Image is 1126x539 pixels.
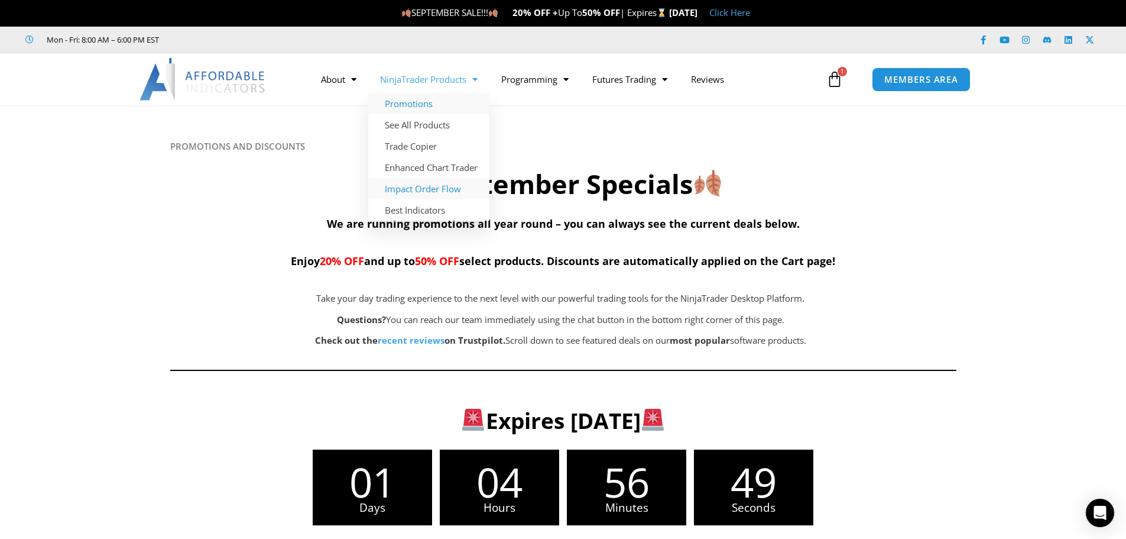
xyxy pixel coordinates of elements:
span: We are running promotions all year round – you can always see the current deals below. [327,217,800,231]
span: 49 [694,461,813,502]
div: Open Intercom Messenger [1086,499,1114,527]
span: 56 [567,461,686,502]
img: 🚨 [462,409,484,431]
strong: Check out the on Trustpilot. [315,334,505,346]
span: Hours [440,502,559,514]
strong: 20% OFF + [512,7,558,18]
a: Promotions [368,93,489,114]
a: 1 [809,62,861,96]
a: Enhanced Chart Trader [368,157,489,178]
span: MEMBERS AREA [884,75,958,84]
strong: Questions? [337,314,386,325]
a: Impact Order Flow [368,178,489,199]
iframe: Customer reviews powered by Trustpilot [176,34,353,46]
p: You can reach our team immediately using the chat button in the bottom right corner of this page. [229,312,893,328]
nav: Menu [309,66,823,93]
span: Take your day trading experience to the next level with our powerful trading tools for the NinjaT... [316,292,804,304]
a: Futures Trading [580,66,679,93]
span: Minutes [567,502,686,514]
span: Enjoy and up to select products. Discounts are automatically applied on the Cart page! [291,254,835,268]
span: 50% OFF [415,254,459,268]
h3: Expires [DATE] [189,406,937,435]
span: 1 [838,67,847,76]
span: 04 [440,461,559,502]
p: Scroll down to see featured deals on our software products. [229,333,893,349]
h2: September Specials [170,167,956,202]
a: Trade Copier [368,135,489,157]
img: 🍂 [402,8,411,17]
a: NinjaTrader Products [368,66,489,93]
img: 🚨 [642,409,664,431]
h6: PROMOTIONS AND DISCOUNTS [170,141,956,152]
img: 🍂 [695,170,721,196]
img: LogoAI | Affordable Indicators – NinjaTrader [139,58,267,101]
img: ⌛ [657,8,666,17]
span: 01 [313,461,432,502]
ul: NinjaTrader Products [368,93,489,221]
strong: [DATE] [669,7,697,18]
a: Programming [489,66,580,93]
span: Seconds [694,502,813,514]
span: SEPTEMBER SALE!!! Up To | Expires [401,7,669,18]
a: Reviews [679,66,736,93]
a: MEMBERS AREA [872,67,971,92]
span: Days [313,502,432,514]
a: Best Indicators [368,199,489,221]
a: About [309,66,368,93]
span: 20% OFF [320,254,364,268]
a: Click Here [709,7,750,18]
span: Mon - Fri: 8:00 AM – 6:00 PM EST [44,33,159,47]
img: 🍂 [489,8,498,17]
b: most popular [670,334,730,346]
a: recent reviews [378,334,444,346]
a: See All Products [368,114,489,135]
strong: 50% OFF [582,7,620,18]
